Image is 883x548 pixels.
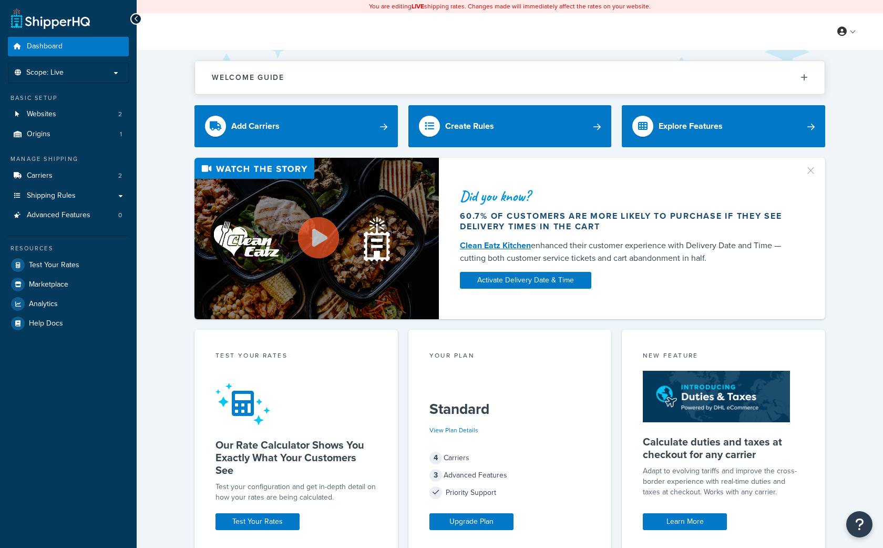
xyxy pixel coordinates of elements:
[8,105,129,124] li: Websites
[429,401,591,418] h5: Standard
[8,244,129,253] div: Resources
[8,314,129,333] a: Help Docs
[8,256,129,275] a: Test Your Rates
[8,125,129,144] a: Origins1
[215,513,300,530] a: Test Your Rates
[8,125,129,144] li: Origins
[429,351,591,363] div: Your Plan
[8,295,129,313] a: Analytics
[215,439,377,476] h5: Our Rate Calculator Shows You Exactly What Your Customers See
[460,239,792,265] div: enhanced their customer experience with Delivery Date and Time — cutting both customer service ti...
[429,485,591,500] div: Priority Support
[643,513,727,530] a: Learn More
[27,42,63,51] span: Dashboard
[120,130,122,139] span: 1
[8,94,129,103] div: Basic Setup
[27,191,76,200] span: Shipping Rules
[429,452,442,464] span: 4
[460,211,792,232] div: 60.7% of customers are more likely to purchase if they see delivery times in the cart
[429,425,478,435] a: View Plan Details
[659,119,723,134] div: Explore Features
[8,155,129,164] div: Manage Shipping
[8,166,129,186] a: Carriers2
[27,110,56,119] span: Websites
[8,105,129,124] a: Websites2
[27,171,53,180] span: Carriers
[8,275,129,294] a: Marketplace
[27,211,90,220] span: Advanced Features
[429,513,514,530] a: Upgrade Plan
[429,469,442,482] span: 3
[408,105,612,147] a: Create Rules
[846,511,872,537] button: Open Resource Center
[118,110,122,119] span: 2
[27,130,50,139] span: Origins
[8,186,129,206] a: Shipping Rules
[29,261,79,270] span: Test Your Rates
[643,351,804,363] div: New Feature
[29,300,58,309] span: Analytics
[460,239,531,251] a: Clean Eatz Kitchen
[195,61,825,94] button: Welcome Guide
[29,319,63,328] span: Help Docs
[412,2,424,11] b: LIVE
[118,211,122,220] span: 0
[212,74,284,82] h2: Welcome Guide
[429,468,591,483] div: Advanced Features
[29,280,68,289] span: Marketplace
[8,206,129,225] li: Advanced Features
[643,435,804,461] h5: Calculate duties and taxes at checkout for any carrier
[215,482,377,503] div: Test your configuration and get in-depth detail on how your rates are being calculated.
[8,206,129,225] a: Advanced Features0
[643,466,804,498] p: Adapt to evolving tariffs and improve the cross-border experience with real-time duties and taxes...
[460,189,792,204] div: Did you know?
[8,37,129,56] a: Dashboard
[118,171,122,180] span: 2
[215,351,377,363] div: Test your rates
[231,119,280,134] div: Add Carriers
[194,105,398,147] a: Add Carriers
[429,451,591,465] div: Carriers
[26,68,64,77] span: Scope: Live
[445,119,494,134] div: Create Rules
[8,166,129,186] li: Carriers
[460,272,591,289] a: Activate Delivery Date & Time
[622,105,825,147] a: Explore Features
[194,158,439,319] img: Video thumbnail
